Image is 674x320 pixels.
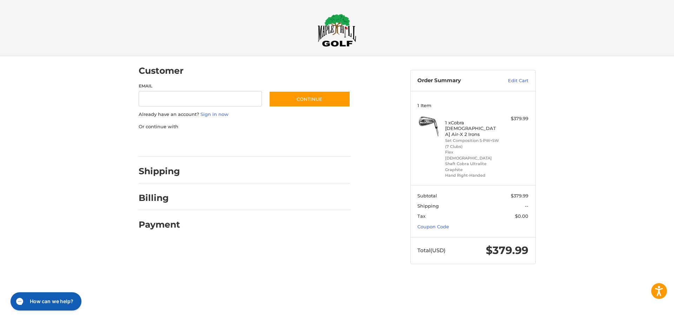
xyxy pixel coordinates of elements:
[139,192,180,203] h2: Billing
[318,14,356,47] img: Maple Hill Golf
[515,213,528,219] span: $0.00
[196,137,249,150] iframe: PayPal-paylater
[417,213,425,219] span: Tax
[139,83,262,89] label: Email
[445,120,499,137] h4: 1 x Cobra [DEMOGRAPHIC_DATA] Air-X 2 Irons
[139,166,180,177] h2: Shipping
[525,203,528,209] span: --
[136,137,189,150] iframe: PayPal-paypal
[417,77,493,84] h3: Order Summary
[139,123,350,130] p: Or continue with
[493,77,528,84] a: Edit Cart
[139,65,184,76] h2: Customer
[255,137,308,150] iframe: PayPal-venmo
[269,91,350,107] button: Continue
[200,111,229,117] a: Sign in now
[417,103,528,108] h3: 1 Item
[417,193,437,198] span: Subtotal
[486,244,528,257] span: $379.99
[417,224,449,229] a: Coupon Code
[417,247,445,254] span: Total (USD)
[511,193,528,198] span: $379.99
[445,149,499,161] li: Flex [DEMOGRAPHIC_DATA]
[417,203,439,209] span: Shipping
[7,290,84,313] iframe: Gorgias live chat messenger
[139,219,180,230] h2: Payment
[445,138,499,149] li: Set Composition 5-PW+SW (7 Clubs)
[501,115,528,122] div: $379.99
[445,172,499,178] li: Hand Right-Handed
[139,111,350,118] p: Already have an account?
[445,161,499,172] li: Shaft Cobra Ultralite Graphite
